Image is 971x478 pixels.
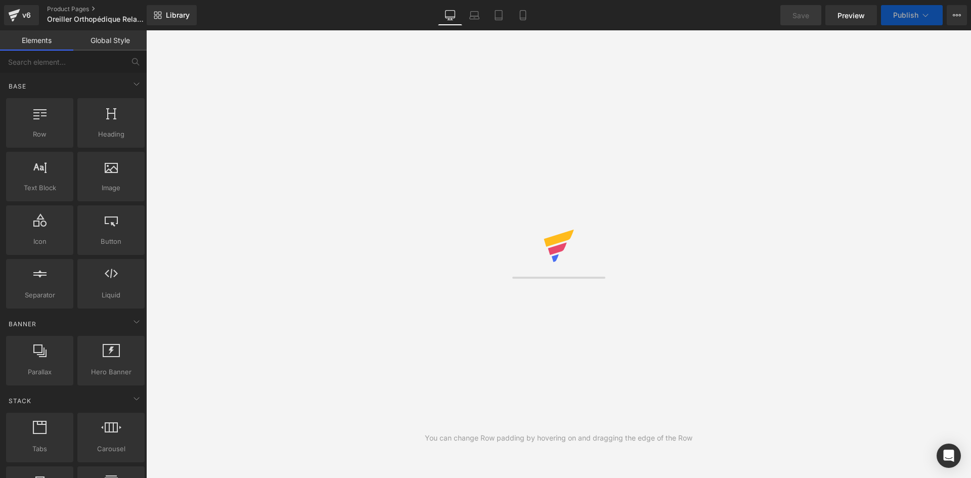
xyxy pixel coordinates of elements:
div: Open Intercom Messenger [937,444,961,468]
a: New Library [147,5,197,25]
span: Icon [9,236,70,247]
span: Preview [837,10,865,21]
span: Parallax [9,367,70,377]
span: Separator [9,290,70,300]
a: Desktop [438,5,462,25]
div: You can change Row padding by hovering on and dragging the edge of the Row [425,432,692,444]
a: Mobile [511,5,535,25]
a: Laptop [462,5,487,25]
span: Tabs [9,444,70,454]
button: More [947,5,967,25]
span: Image [80,183,142,193]
span: Row [9,129,70,140]
span: Hero Banner [80,367,142,377]
span: Liquid [80,290,142,300]
span: Publish [893,11,918,19]
span: Base [8,81,27,91]
span: Stack [8,396,32,406]
a: Product Pages [47,5,163,13]
span: Text Block [9,183,70,193]
button: Publish [881,5,943,25]
a: Global Style [73,30,147,51]
span: Button [80,236,142,247]
a: Tablet [487,5,511,25]
span: Heading [80,129,142,140]
a: Preview [825,5,877,25]
div: v6 [20,9,33,22]
span: Oreiller Orthopédique Relaxant | No Header No Footer | CTR [PERSON_NAME] Template | 040920 [47,15,144,23]
span: Banner [8,319,37,329]
span: Library [166,11,190,20]
a: v6 [4,5,39,25]
span: Carousel [80,444,142,454]
span: Save [792,10,809,21]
